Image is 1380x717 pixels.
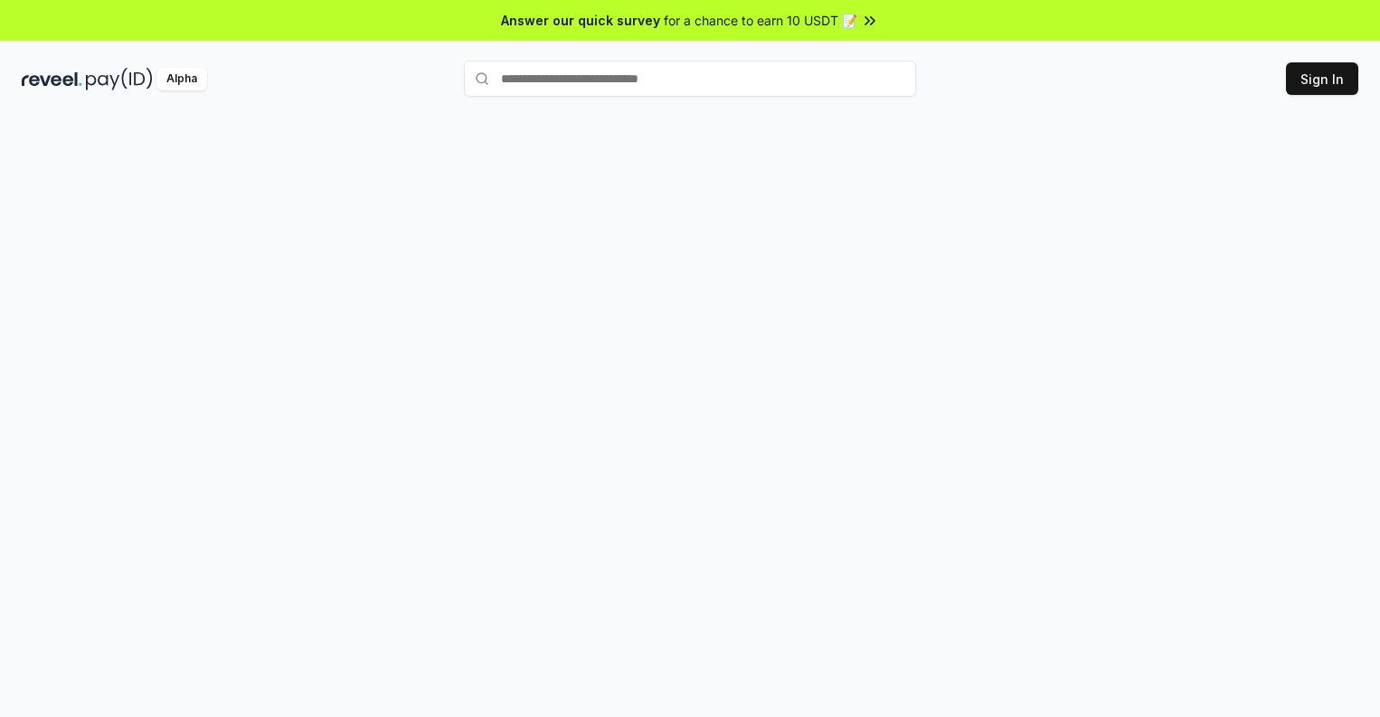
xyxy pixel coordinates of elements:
[22,68,82,90] img: reveel_dark
[501,11,660,30] span: Answer our quick survey
[664,11,857,30] span: for a chance to earn 10 USDT 📝
[156,68,207,90] div: Alpha
[1286,62,1358,95] button: Sign In
[86,68,153,90] img: pay_id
